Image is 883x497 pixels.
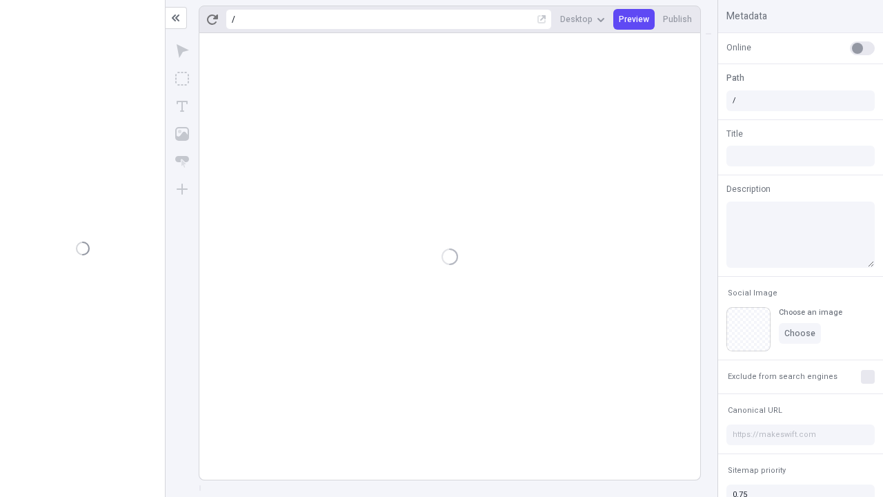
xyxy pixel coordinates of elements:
button: Sitemap priority [725,462,788,479]
span: Preview [619,14,649,25]
span: Choose [784,328,815,339]
button: Exclude from search engines [725,369,840,385]
button: Choose [779,323,821,344]
button: Text [170,94,195,119]
button: Social Image [725,285,780,302]
span: Publish [663,14,692,25]
button: Box [170,66,195,91]
button: Canonical URL [725,402,785,419]
div: / [232,14,235,25]
span: Online [726,41,751,54]
button: Desktop [555,9,611,30]
span: Desktop [560,14,593,25]
span: Description [726,183,771,195]
span: Canonical URL [728,405,782,416]
input: https://makeswift.com [726,425,875,445]
span: Sitemap priority [728,465,786,476]
div: Choose an image [779,307,842,318]
span: Title [726,128,743,140]
button: Preview [613,9,655,30]
span: Path [726,72,744,84]
button: Button [170,149,195,174]
span: Social Image [728,288,777,298]
button: Publish [657,9,697,30]
button: Image [170,121,195,146]
span: Exclude from search engines [728,371,837,382]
